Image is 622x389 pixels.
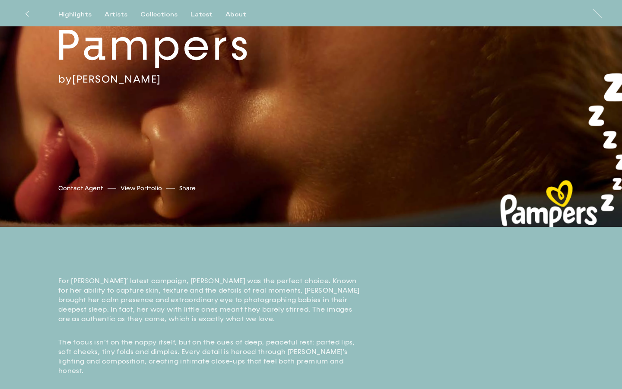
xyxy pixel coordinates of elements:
span: by [58,73,72,86]
a: Contact Agent [58,184,103,193]
div: About [225,11,246,19]
div: Collections [140,11,178,19]
button: Collections [140,11,190,19]
h2: Pampers [56,19,309,73]
a: View Portfolio [121,184,162,193]
div: Artists [105,11,127,19]
button: Latest [190,11,225,19]
button: Highlights [58,11,105,19]
p: The focus isn’t on the nappy itself, but on the cues of deep, peaceful rest: parted lips, soft ch... [58,338,361,376]
p: For [PERSON_NAME]’ latest campaign, [PERSON_NAME] was the perfect choice. Known for her ability t... [58,276,361,324]
button: Share [179,182,196,194]
div: Latest [190,11,213,19]
a: [PERSON_NAME] [72,73,161,86]
button: Artists [105,11,140,19]
button: About [225,11,259,19]
div: Highlights [58,11,92,19]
